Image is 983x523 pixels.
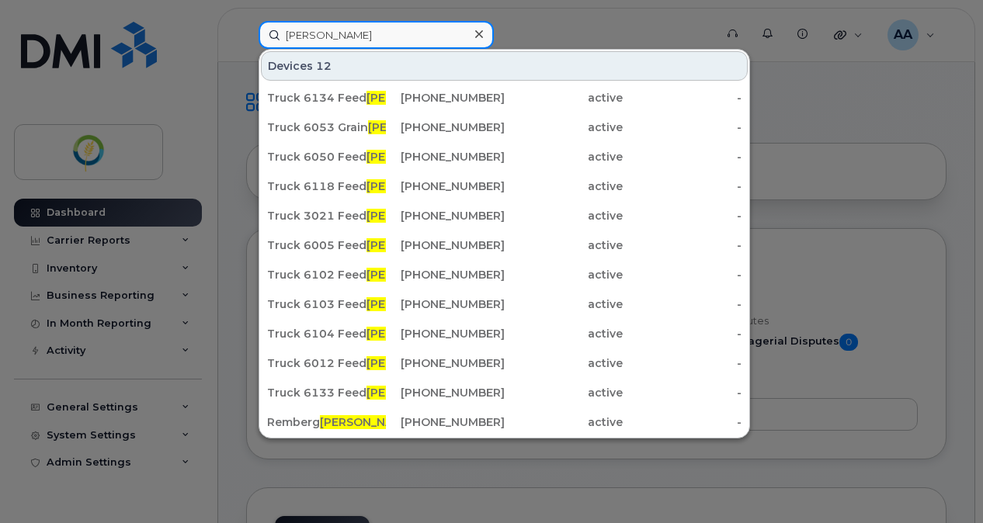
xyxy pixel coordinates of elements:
span: [PERSON_NAME] [366,209,460,223]
div: active [505,414,623,430]
a: Truck 6050 Feed[PERSON_NAME]t Tablet[PHONE_NUMBER]active- [261,143,748,171]
div: - [623,414,742,430]
div: active [505,208,623,223]
span: [PERSON_NAME] [366,238,460,252]
div: Devices [261,51,748,81]
a: Truck 6005 Feed[PERSON_NAME]t Tablet[PHONE_NUMBER]active- [261,231,748,259]
div: Truck 6102 Feed t Tablet [267,267,386,282]
div: active [505,355,623,371]
div: [PHONE_NUMBER] [386,178,505,194]
span: [PERSON_NAME] [366,386,460,400]
div: - [623,237,742,253]
div: - [623,149,742,165]
span: [PERSON_NAME] [366,179,460,193]
div: active [505,237,623,253]
div: - [623,296,742,312]
a: Truck 3021 Feed[PERSON_NAME]t Tablet[PHONE_NUMBER]active- [261,202,748,230]
span: [PERSON_NAME] [368,120,462,134]
span: [PERSON_NAME] [320,415,414,429]
div: - [623,208,742,223]
div: Truck 6005 Feed t Tablet [267,237,386,253]
div: Remberg t - [PERSON_NAME] [267,414,386,430]
span: [PERSON_NAME] [366,91,460,105]
div: [PHONE_NUMBER] [386,90,505,106]
div: - [623,119,742,135]
div: - [623,326,742,341]
div: [PHONE_NUMBER] [386,326,505,341]
a: Truck 6118 Feed[PERSON_NAME]t Tablet[PHONE_NUMBER]active- [261,172,748,200]
div: Truck 6134 Feed t Tablet [267,90,386,106]
div: Truck 6103 Feed t Tablet [267,296,386,312]
span: [PERSON_NAME] [366,356,460,370]
div: - [623,178,742,194]
div: - [623,90,742,106]
div: Truck 6104 Feed t Tablet [267,326,386,341]
span: [PERSON_NAME] [366,150,460,164]
a: Truck 6103 Feed[PERSON_NAME]t Tablet[PHONE_NUMBER]active- [261,290,748,318]
div: [PHONE_NUMBER] [386,414,505,430]
div: - [623,355,742,371]
a: Truck 6053 Grain[PERSON_NAME]t Tablet[PHONE_NUMBER]active- [261,113,748,141]
a: Remberg[PERSON_NAME]t - [PERSON_NAME][PHONE_NUMBER]active- [261,408,748,436]
div: - [623,385,742,400]
div: active [505,326,623,341]
div: active [505,385,623,400]
div: [PHONE_NUMBER] [386,296,505,312]
span: [PERSON_NAME] [366,327,460,341]
div: Truck 6012 Feed t Tablet [267,355,386,371]
div: active [505,90,623,106]
div: active [505,178,623,194]
div: active [505,267,623,282]
div: active [505,149,623,165]
div: [PHONE_NUMBER] [386,385,505,400]
div: Truck 3021 Feed t Tablet [267,208,386,223]
div: Truck 6133 Feed t Tablet [267,385,386,400]
a: Truck 6012 Feed[PERSON_NAME]t Tablet[PHONE_NUMBER]active- [261,349,748,377]
div: [PHONE_NUMBER] [386,119,505,135]
div: [PHONE_NUMBER] [386,149,505,165]
div: active [505,296,623,312]
div: Truck 6050 Feed t Tablet [267,149,386,165]
span: [PERSON_NAME] [366,268,460,282]
div: [PHONE_NUMBER] [386,355,505,371]
div: [PHONE_NUMBER] [386,267,505,282]
a: Truck 6134 Feed[PERSON_NAME]t Tablet[PHONE_NUMBER]active- [261,84,748,112]
div: [PHONE_NUMBER] [386,208,505,223]
div: Truck 6053 Grain t Tablet [267,119,386,135]
div: - [623,267,742,282]
div: [PHONE_NUMBER] [386,237,505,253]
span: [PERSON_NAME] [366,297,460,311]
div: active [505,119,623,135]
a: Truck 6104 Feed[PERSON_NAME]t Tablet[PHONE_NUMBER]active- [261,320,748,348]
a: Truck 6133 Feed[PERSON_NAME]t Tablet[PHONE_NUMBER]active- [261,379,748,407]
span: 12 [316,58,332,74]
div: Truck 6118 Feed t Tablet [267,178,386,194]
a: Truck 6102 Feed[PERSON_NAME]t Tablet[PHONE_NUMBER]active- [261,261,748,289]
